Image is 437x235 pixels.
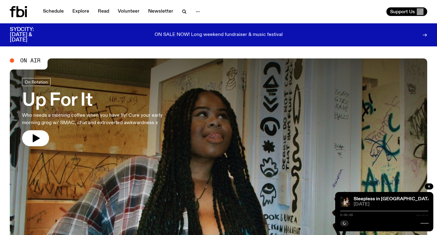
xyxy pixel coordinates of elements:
span: Support Us [390,9,415,14]
a: Newsletter [144,7,177,16]
span: 0:00:00 [340,213,353,217]
a: Sleepless in [GEOGRAPHIC_DATA] [354,197,432,202]
span: -:--:-- [416,213,428,217]
span: On Rotation [25,80,48,84]
p: ON SALE NOW! Long weekend fundraiser & music festival [155,32,283,38]
h3: SYDCITY: [DATE] & [DATE] [10,27,49,43]
span: [DATE] [354,202,428,207]
a: Up For ItWho needs a morning coffee when you have Ify! Cure your early morning grog w/ SMAC, chat... [22,78,179,146]
a: Explore [69,7,93,16]
a: On Rotation [22,78,51,86]
p: Who needs a morning coffee when you have Ify! Cure your early morning grog w/ SMAC, chat and extr... [22,112,179,127]
button: Support Us [386,7,427,16]
a: Volunteer [114,7,143,16]
span: On Air [20,58,40,63]
a: Read [94,7,113,16]
h3: Up For It [22,92,179,109]
a: Schedule [39,7,67,16]
img: Marcus Whale is on the left, bent to his knees and arching back with a gleeful look his face He i... [340,197,350,207]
